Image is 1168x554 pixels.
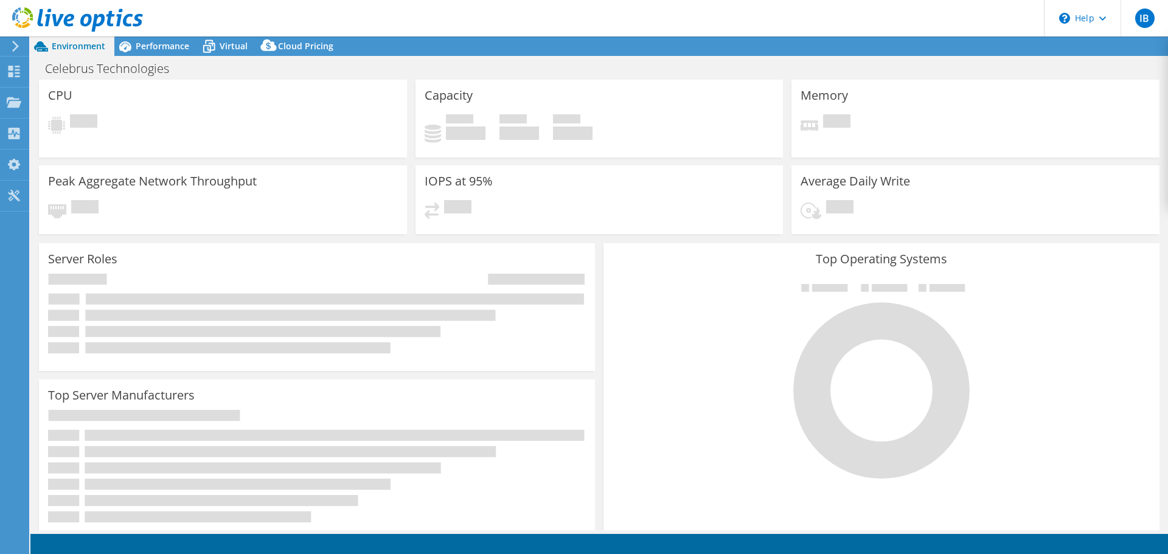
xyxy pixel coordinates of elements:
h3: Top Server Manufacturers [48,389,195,402]
span: IB [1135,9,1155,28]
span: Cloud Pricing [278,40,333,52]
h3: Capacity [425,89,473,102]
span: Performance [136,40,189,52]
h4: 0 GiB [446,126,485,140]
h4: 0 GiB [499,126,539,140]
span: Total [553,114,580,126]
h3: IOPS at 95% [425,175,493,188]
span: Pending [444,200,471,216]
span: Pending [823,114,850,131]
span: Virtual [220,40,248,52]
h4: 0 GiB [553,126,593,140]
h3: Top Operating Systems [613,252,1150,266]
span: Pending [70,114,97,131]
span: Environment [52,40,105,52]
h3: Server Roles [48,252,117,266]
span: Free [499,114,527,126]
h3: CPU [48,89,72,102]
h3: Average Daily Write [801,175,910,188]
span: Pending [826,200,853,216]
span: Pending [71,200,99,216]
h3: Memory [801,89,848,102]
h1: Celebrus Technologies [40,62,188,75]
svg: \n [1059,13,1070,24]
h3: Peak Aggregate Network Throughput [48,175,257,188]
span: Used [446,114,473,126]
